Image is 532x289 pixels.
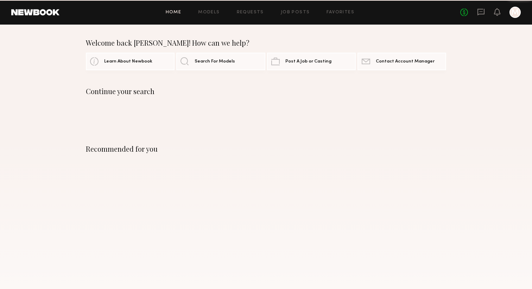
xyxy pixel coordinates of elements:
a: Post A Job or Casting [267,53,356,70]
a: Learn About Newbook [86,53,175,70]
span: Post A Job or Casting [285,59,331,64]
a: Requests [237,10,264,15]
span: Search For Models [195,59,235,64]
a: Job Posts [281,10,310,15]
a: M [509,7,521,18]
span: Learn About Newbook [104,59,152,64]
a: Favorites [327,10,354,15]
a: Home [166,10,182,15]
span: Contact Account Manager [376,59,435,64]
div: Continue your search [86,87,446,96]
div: Recommended for you [86,145,446,153]
div: Welcome back [PERSON_NAME]! How can we help? [86,39,446,47]
a: Search For Models [176,53,265,70]
a: Contact Account Manager [357,53,446,70]
a: Models [198,10,220,15]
